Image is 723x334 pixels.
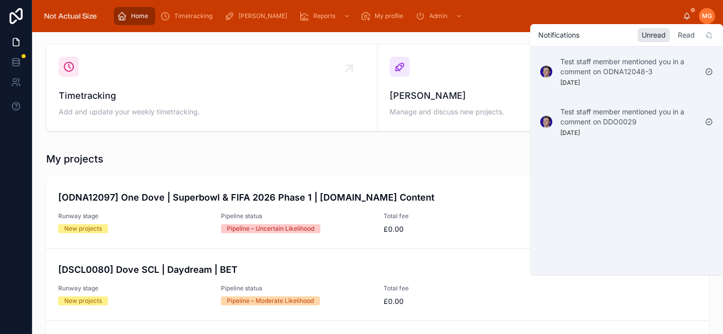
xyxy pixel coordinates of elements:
span: Pipeline status [221,212,372,220]
span: Reports [313,12,335,20]
span: Timetracking [59,89,365,103]
span: Timetracking [174,12,212,20]
span: £0.00 [384,224,534,234]
a: Reports [296,7,355,25]
a: Home [114,7,155,25]
a: TimetrackingAdd and update your weekly timetracking. [47,45,378,131]
h1: Notifications [538,30,579,40]
h1: My projects [46,152,103,166]
span: [PERSON_NAME] [238,12,287,20]
span: £0.00 [384,296,534,306]
span: [PERSON_NAME] [390,89,696,103]
span: Runway stage [58,284,209,292]
p: [DATE] [560,129,580,137]
div: Read [674,28,699,42]
a: My profile [357,7,410,25]
div: scrollable content [109,5,683,27]
p: Test staff member mentioned you in a comment on ODNA12048-3 [560,57,697,77]
span: Admin [429,12,447,20]
img: Notification icon [540,116,552,128]
h4: [DSCL0080] Dove SCL | Daydream | BET [58,263,697,276]
span: Home [131,12,148,20]
img: Notification icon [540,66,552,78]
p: Test staff member mentioned you in a comment on DDO0029 [560,107,697,127]
span: Total fee [384,284,534,292]
span: Total fee [384,212,534,220]
div: Unread [638,28,670,42]
a: Admin [412,7,467,25]
a: [DSCL0080] Dove SCL | Daydream | BETRunway stageNew projectsPipeline statusPipeline – Moderate Li... [46,248,709,320]
div: New projects [64,224,102,233]
span: Pipeline status [221,284,372,292]
span: Add and update your weekly timetracking. [59,107,365,117]
span: Runway stage [58,212,209,220]
p: [DATE] [560,79,580,87]
span: MG [702,12,712,20]
a: Timetracking [157,7,219,25]
span: Manage and discuss new projects. [390,107,696,117]
a: [ODNA12097] One Dove | Superbowl & FIFA 2026 Phase 1 | [DOMAIN_NAME] ContentRunway stageNew proje... [46,177,709,248]
div: New projects [64,296,102,305]
div: Pipeline – Uncertain Likelihood [227,224,314,233]
a: [PERSON_NAME] [221,7,294,25]
span: My profile [375,12,403,20]
img: App logo [40,8,101,24]
h4: [ODNA12097] One Dove | Superbowl & FIFA 2026 Phase 1 | [DOMAIN_NAME] Content [58,191,697,204]
div: Pipeline – Moderate Likelihood [227,296,314,305]
a: [PERSON_NAME]Manage and discuss new projects. [378,45,708,131]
